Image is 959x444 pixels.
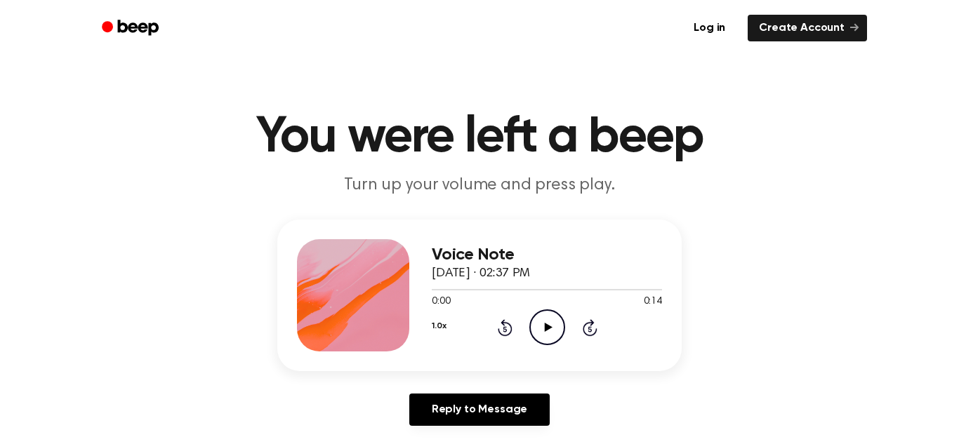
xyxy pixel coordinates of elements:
[432,267,530,280] span: [DATE] · 02:37 PM
[432,295,450,309] span: 0:00
[409,393,550,426] a: Reply to Message
[432,314,446,338] button: 1.0x
[644,295,662,309] span: 0:14
[210,174,749,197] p: Turn up your volume and press play.
[748,15,867,41] a: Create Account
[680,12,739,44] a: Log in
[432,245,662,264] h3: Voice Note
[92,15,171,42] a: Beep
[120,112,839,163] h1: You were left a beep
